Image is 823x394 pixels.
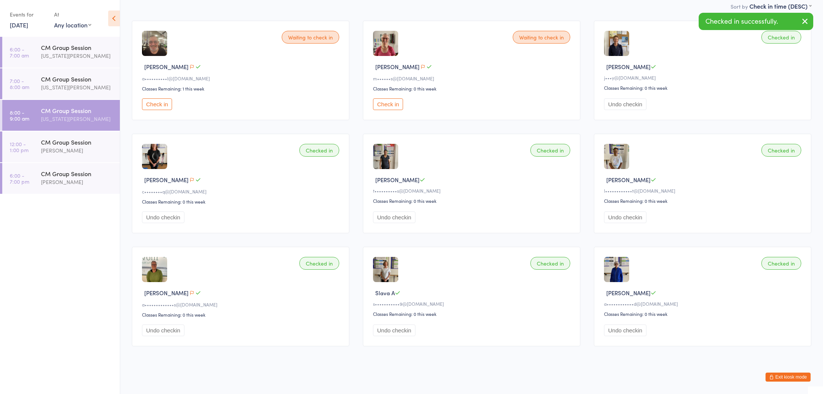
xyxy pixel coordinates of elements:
img: image1750029489.png [604,144,629,169]
div: a••••••••••l@[DOMAIN_NAME] [142,75,341,82]
span: [PERSON_NAME] [144,176,189,184]
div: Classes Remaining: 0 this week [373,311,572,317]
span: [PERSON_NAME] [144,63,189,71]
div: s•••••••••••9@[DOMAIN_NAME] [373,300,572,307]
div: Checked in [761,144,801,157]
span: [PERSON_NAME] [606,176,651,184]
div: Classes Remaining: 0 this week [142,311,341,318]
button: Undo checkin [604,211,646,223]
button: Exit kiosk mode [766,373,811,382]
div: Classes Remaining: 0 this week [604,311,803,317]
span: [PERSON_NAME] [144,289,189,297]
a: 6:00 -7:00 pmCM Group Session[PERSON_NAME] [2,163,120,194]
time: 6:00 - 7:00 pm [10,172,29,184]
time: 12:00 - 1:00 pm [10,141,29,153]
img: image1743627332.png [373,144,398,169]
button: Check in [142,98,172,110]
div: Checked in [299,257,339,270]
a: 8:00 -9:00 amCM Group Session[US_STATE][PERSON_NAME] [2,100,120,131]
div: Any location [54,21,91,29]
div: Checked in [761,257,801,270]
div: [PERSON_NAME] [41,146,113,155]
img: image1753653269.png [604,257,629,282]
button: Undo checkin [604,325,646,336]
div: a•••••••••••••s@[DOMAIN_NAME] [142,301,341,308]
span: [PERSON_NAME] [375,176,420,184]
div: Classes Remaining: 0 this week [604,198,803,204]
time: 7:00 - 8:00 am [10,78,29,90]
div: a••••••••••••d@[DOMAIN_NAME] [604,300,803,307]
button: Undo checkin [142,325,184,336]
span: [PERSON_NAME] [375,63,420,71]
a: 12:00 -1:00 pmCM Group Session[PERSON_NAME] [2,131,120,162]
div: Classes Remaining: 1 this week [142,85,341,92]
div: CM Group Session [41,75,113,83]
div: l••••••••••••t@[DOMAIN_NAME] [604,187,803,194]
img: image1729211493.png [604,31,629,56]
div: CM Group Session [41,169,113,178]
div: CM Group Session [41,106,113,115]
img: image1742513610.png [142,31,167,56]
div: CM Group Session [41,43,113,51]
div: Events for [10,8,47,21]
label: Sort by [731,3,748,10]
div: Classes Remaining: 0 this week [373,198,572,204]
button: Undo checkin [142,211,184,223]
div: Classes Remaining: 0 this week [604,85,803,91]
button: Undo checkin [373,325,415,336]
div: At [54,8,91,21]
div: CM Group Session [41,138,113,146]
div: [US_STATE][PERSON_NAME] [41,83,113,92]
time: 8:00 - 9:00 am [10,109,29,121]
div: Classes Remaining: 0 this week [373,85,572,92]
div: Checked in [299,144,339,157]
div: m••••••s@[DOMAIN_NAME] [373,75,572,82]
div: [US_STATE][PERSON_NAME] [41,115,113,123]
div: c••••••••q@[DOMAIN_NAME] [142,188,341,195]
button: Undo checkin [373,211,415,223]
button: Check in [373,98,403,110]
span: [PERSON_NAME] [606,63,651,71]
span: Slava A [375,289,395,297]
div: Classes Remaining: 0 this week [142,198,341,205]
button: Undo checkin [604,98,646,110]
div: Checked in [530,144,570,157]
img: image1757032912.png [373,257,398,282]
div: [PERSON_NAME] [41,178,113,186]
div: Waiting to check in [513,31,570,44]
div: Checked in [530,257,570,270]
time: 6:00 - 7:00 am [10,46,29,58]
div: j•••y@[DOMAIN_NAME] [604,74,803,81]
div: [US_STATE][PERSON_NAME] [41,51,113,60]
div: Checked in successfully. [699,13,813,30]
div: Check in time (DESC) [749,2,811,10]
div: t••••••••••s@[DOMAIN_NAME] [373,187,572,194]
div: Checked in [761,31,801,44]
div: Waiting to check in [282,31,339,44]
img: image1743570995.png [142,144,167,169]
a: 7:00 -8:00 amCM Group Session[US_STATE][PERSON_NAME] [2,68,120,99]
a: [DATE] [10,21,28,29]
span: [PERSON_NAME] [606,289,651,297]
a: 6:00 -7:00 amCM Group Session[US_STATE][PERSON_NAME] [2,37,120,68]
img: image1729465645.png [373,31,398,56]
img: image1749157037.png [142,257,167,282]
